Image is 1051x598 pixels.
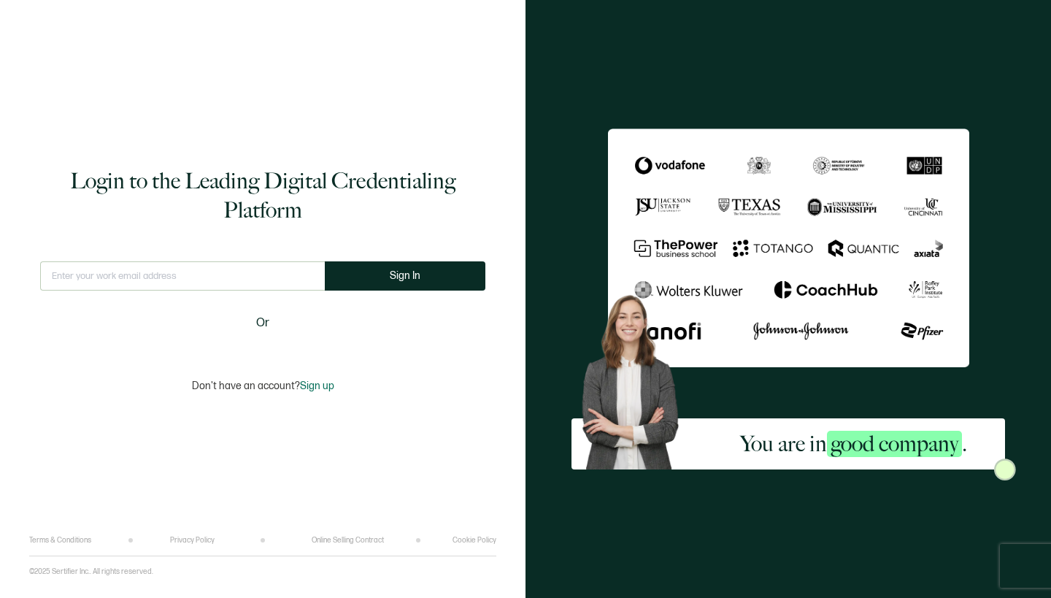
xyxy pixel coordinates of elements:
[29,567,153,576] p: ©2025 Sertifier Inc.. All rights reserved.
[325,261,485,291] button: Sign In
[312,536,384,545] a: Online Selling Contract
[390,270,420,281] span: Sign In
[571,286,701,469] img: Sertifier Login - You are in <span class="strong-h">good company</span>. Hero
[300,380,334,392] span: Sign up
[192,380,334,392] p: Don't have an account?
[453,536,496,545] a: Cookie Policy
[994,459,1016,480] img: Sertifier Login
[170,536,215,545] a: Privacy Policy
[29,536,91,545] a: Terms & Conditions
[256,314,269,332] span: Or
[740,429,967,459] h2: You are in .
[40,166,485,225] h1: Login to the Leading Digital Credentialing Platform
[608,129,969,367] img: Sertifier Login - You are in <span class="strong-h">good company</span>.
[40,261,325,291] input: Enter your work email address
[827,431,962,457] span: good company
